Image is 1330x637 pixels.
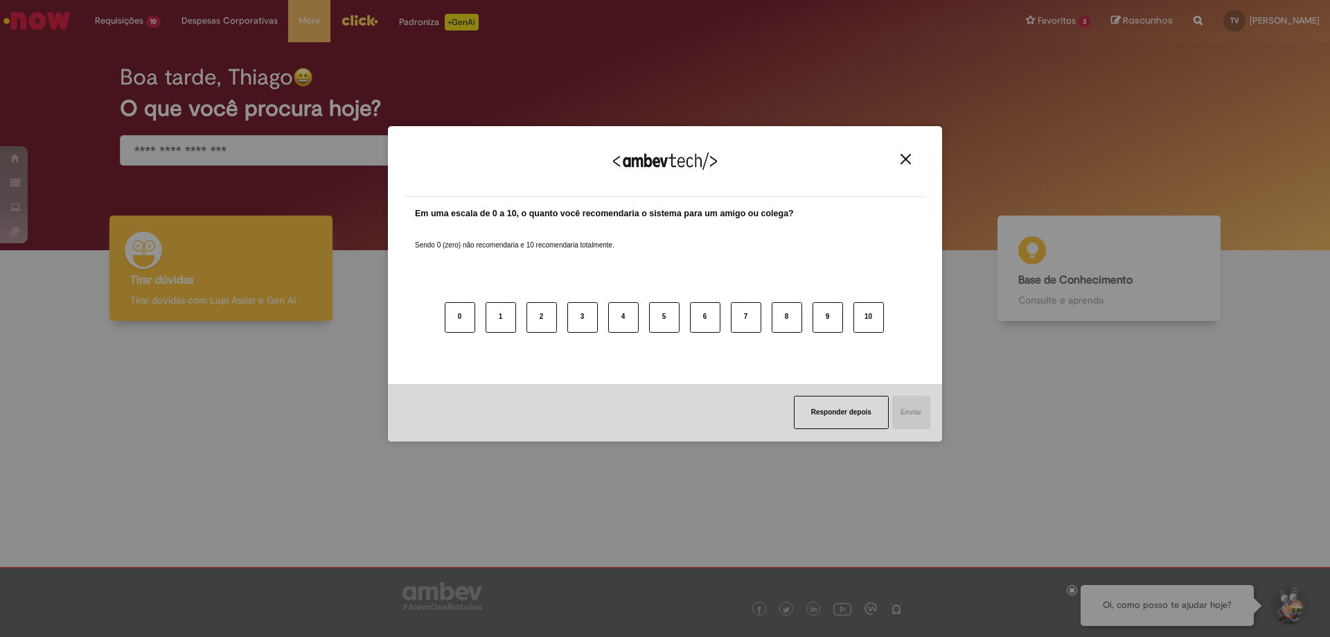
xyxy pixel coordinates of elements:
[567,302,598,333] button: 3
[813,302,843,333] button: 9
[445,302,475,333] button: 0
[415,224,614,250] label: Sendo 0 (zero) não recomendaria e 10 recomendaria totalmente.
[613,152,717,170] img: Logo Ambevtech
[690,302,720,333] button: 6
[896,153,915,165] button: Close
[608,302,639,333] button: 4
[415,207,794,220] label: Em uma escala de 0 a 10, o quanto você recomendaria o sistema para um amigo ou colega?
[486,302,516,333] button: 1
[526,302,557,333] button: 2
[794,396,889,429] button: Responder depois
[772,302,802,333] button: 8
[853,302,884,333] button: 10
[731,302,761,333] button: 7
[649,302,680,333] button: 5
[901,154,911,164] img: Close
